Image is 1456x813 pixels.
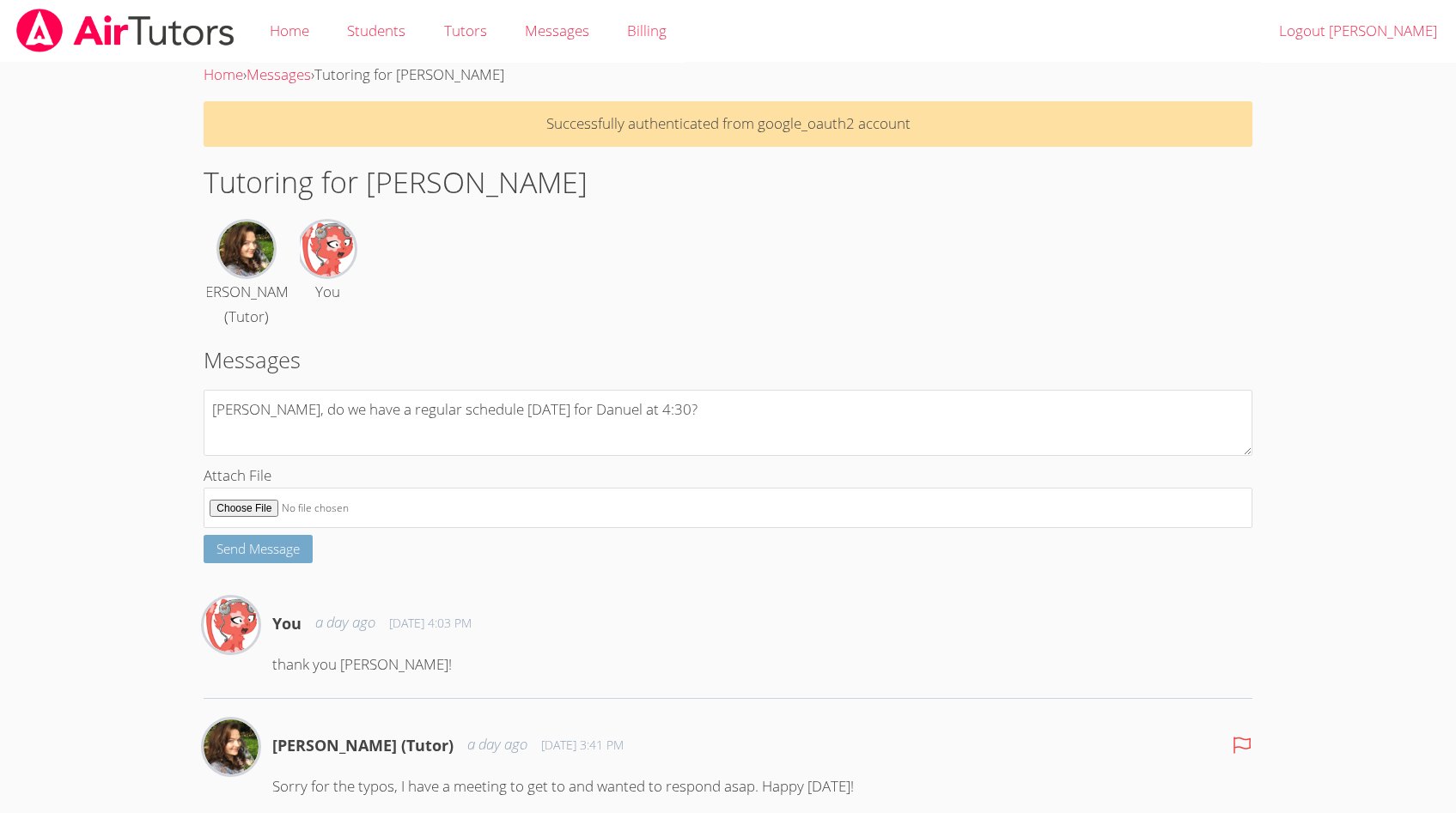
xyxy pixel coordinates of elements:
span: [DATE] 4:03 PM [389,615,472,632]
h1: Tutoring for [PERSON_NAME] [204,161,1252,204]
p: Successfully authenticated from google_oauth2 account [204,101,1252,147]
img: Diana Carle [204,719,259,774]
img: Yuliya Shekhtman [204,598,259,652]
h4: You [272,611,302,635]
span: Send Message [216,540,300,557]
h4: [PERSON_NAME] (Tutor) [272,733,454,757]
div: You [315,280,340,305]
div: [PERSON_NAME] (Tutor) [192,280,301,330]
span: [DATE] 3:41 PM [541,737,624,754]
h2: Messages [204,343,1252,376]
input: Attach File [204,488,1252,528]
span: Messages [525,21,589,40]
span: a day ago [315,610,375,635]
img: airtutors_banner-c4298cdbf04f3fff15de1276eac7730deb9818008684d7c2e4769d2f7ddbe033.png [15,9,236,52]
a: Home [204,64,243,84]
a: Messages [247,64,311,84]
textarea: [PERSON_NAME], do we have a regular schedule [DATE] for Danuel at 4:30? [204,390,1252,456]
button: Send Message [204,535,313,563]
img: Diana Carle [219,221,274,276]
div: › › [204,63,1252,88]
span: Attach File [204,465,271,485]
p: thank you [PERSON_NAME]! [272,652,1252,677]
p: Sorry for the typos, I have a meeting to get to and wanted to respond asap. Happy [DATE]! [272,774,1252,799]
span: a day ago [467,732,527,757]
img: Yuliya Shekhtman [300,221,355,276]
span: Tutoring for [PERSON_NAME] [314,64,504,84]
